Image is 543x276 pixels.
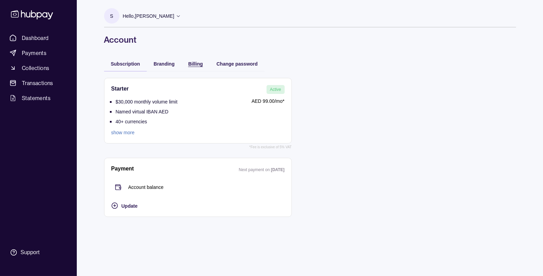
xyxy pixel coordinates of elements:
a: Payments [7,47,70,59]
span: Branding [154,61,174,67]
a: show more [111,129,177,136]
p: $30,000 monthly volume limit [116,99,177,105]
span: Update [122,203,138,209]
p: Hello, [PERSON_NAME] [123,12,174,20]
p: 40+ currencies [116,119,147,124]
span: Collections [22,64,49,72]
span: Billing [188,61,203,67]
span: Statements [22,94,51,102]
h1: Account [104,34,516,45]
p: Named virtual IBAN AED [116,109,169,114]
div: Support [20,249,40,256]
h2: Payment [111,165,134,174]
span: Change password [216,61,258,67]
a: Support [7,245,70,260]
a: Statements [7,92,70,104]
p: *Fee is exclusive of 5% VAT [249,143,291,151]
span: Payments [22,49,46,57]
span: Subscription [111,61,140,67]
p: [DATE] [271,167,285,172]
button: Update [111,202,285,210]
a: Transactions [7,77,70,89]
p: Account balance [128,183,164,191]
span: Dashboard [22,34,49,42]
h2: Starter [111,85,129,94]
span: Active [270,87,281,92]
p: AED 99.00 /mo* [181,97,285,105]
span: Transactions [22,79,53,87]
a: Dashboard [7,32,70,44]
p: Next payment on [239,167,271,172]
a: Collections [7,62,70,74]
p: S [110,12,113,20]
